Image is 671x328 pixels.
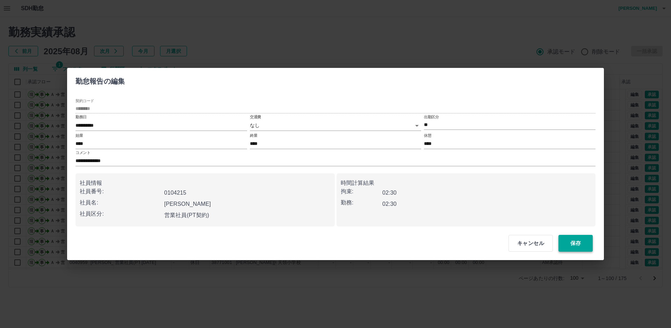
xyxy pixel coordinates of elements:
[80,198,161,207] p: 社員名:
[558,235,593,252] button: 保存
[164,201,211,207] b: [PERSON_NAME]
[164,190,186,196] b: 0104215
[250,120,421,131] div: なし
[508,235,553,252] button: キャンセル
[75,114,87,120] label: 勤務日
[164,212,209,218] b: 営業社員(PT契約)
[80,179,331,187] p: 社員情報
[75,98,94,104] label: 契約コード
[341,187,383,196] p: 拘束:
[250,133,257,138] label: 終業
[75,133,83,138] label: 始業
[424,133,431,138] label: 休憩
[382,201,397,207] b: 02:30
[341,198,383,207] p: 勤務:
[75,150,90,155] label: コメント
[67,68,133,92] h2: 勤怠報告の編集
[341,179,592,187] p: 時間計算結果
[80,210,161,218] p: 社員区分:
[382,190,397,196] b: 02:30
[250,114,261,120] label: 交通費
[80,187,161,196] p: 社員番号:
[424,114,439,120] label: 出勤区分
